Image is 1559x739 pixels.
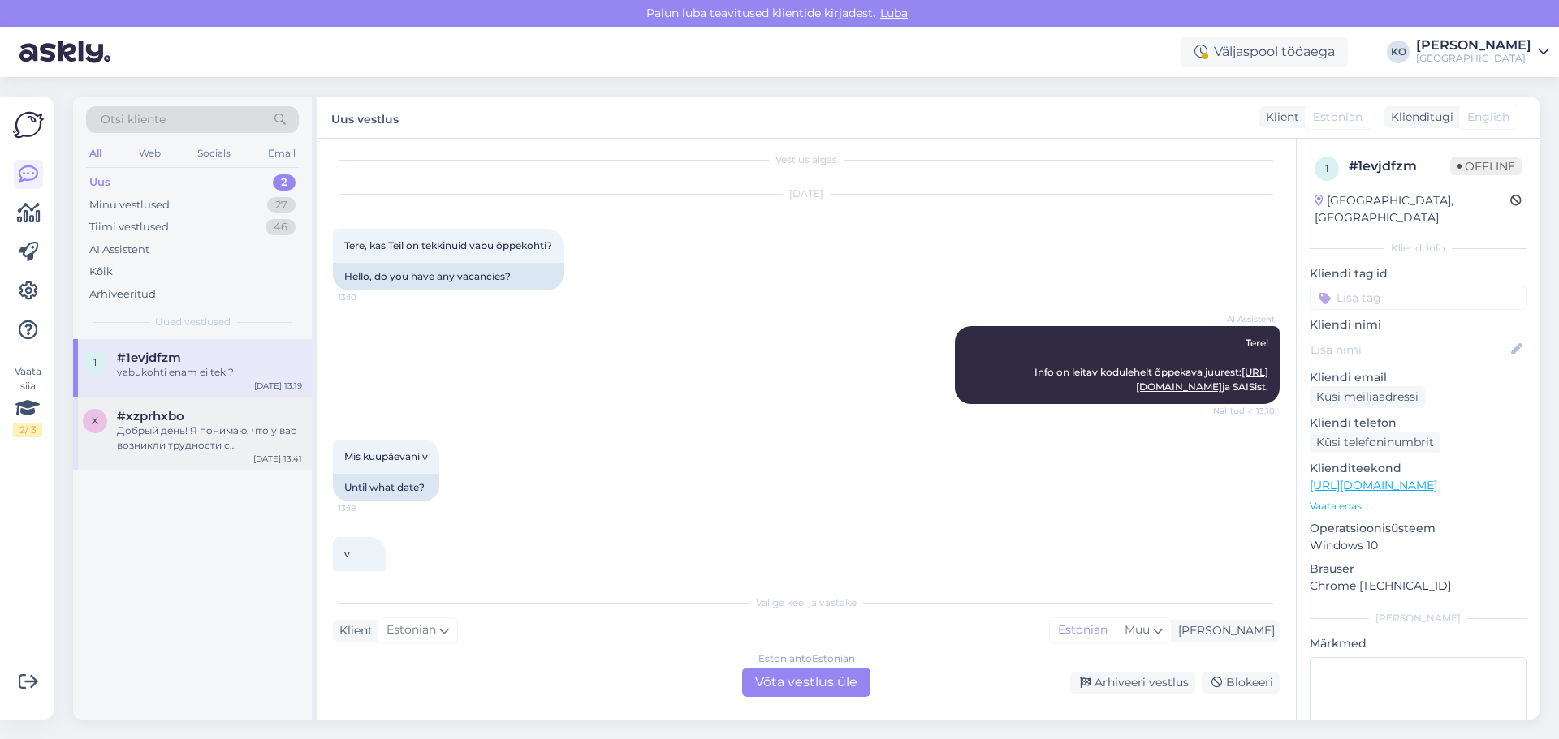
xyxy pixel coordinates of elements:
[1310,432,1440,453] div: Küsi telefoninumbrit
[333,263,564,290] div: Hello, do you have any vacancies?
[117,365,302,380] div: vabukohti enam ei teki?
[1310,241,1527,256] div: Kliendi info
[117,423,302,453] div: Добрый день! Я понимаю, что у вас возникли трудности с регистрацией на курсы. Для решения этой пр...
[89,174,110,191] div: Uus
[1310,460,1527,477] p: Klienditeekond
[338,291,399,303] span: 13:10
[101,111,166,128] span: Otsi kliente
[1310,265,1527,282] p: Kliendi tag'id
[1310,537,1527,554] p: Windows 10
[13,423,42,437] div: 2 / 3
[1315,192,1510,226] div: [GEOGRAPHIC_DATA], [GEOGRAPHIC_DATA]
[1416,39,1549,65] a: [PERSON_NAME][GEOGRAPHIC_DATA]
[344,450,428,462] span: Mis kuupäevani v
[1310,520,1527,537] p: Operatsioonisüsteem
[331,106,399,128] label: Uus vestlus
[1349,157,1450,176] div: # 1evjdfzm
[1384,109,1453,126] div: Klienditugi
[1311,341,1508,359] input: Lisa nimi
[758,651,855,666] div: Estonian to Estonian
[254,380,302,392] div: [DATE] 13:19
[1310,316,1527,333] p: Kliendi nimi
[1310,386,1425,408] div: Küsi meiliaadressi
[89,242,149,258] div: AI Assistent
[265,143,299,164] div: Email
[1310,561,1527,578] p: Brauser
[333,187,1280,201] div: [DATE]
[1416,39,1531,52] div: [PERSON_NAME]
[117,409,184,423] span: #xzprhxbo
[1202,672,1280,694] div: Blokeeri
[1181,37,1348,67] div: Väljaspool tööaega
[387,621,436,639] span: Estonian
[1310,578,1527,595] p: Chrome [TECHNICAL_ID]
[273,174,296,191] div: 2
[1213,405,1275,417] span: Nähtud ✓ 13:10
[1416,52,1531,65] div: [GEOGRAPHIC_DATA]
[1310,499,1527,513] p: Vaata edasi ...
[1310,611,1527,625] div: [PERSON_NAME]
[266,219,296,235] div: 46
[1050,618,1116,642] div: Estonian
[86,143,105,164] div: All
[344,548,350,560] span: v
[89,264,113,280] div: Kõik
[1125,622,1150,637] span: Muu
[89,219,169,235] div: Tiimi vestlused
[1070,672,1195,694] div: Arhiveeri vestlus
[1325,162,1328,174] span: 1
[1310,286,1527,310] input: Lisa tag
[742,668,870,697] div: Võta vestlus üle
[89,197,170,213] div: Minu vestlused
[13,364,42,437] div: Vaata siia
[155,315,231,329] span: Uued vestlused
[1450,157,1522,175] span: Offline
[1310,478,1437,492] a: [URL][DOMAIN_NAME]
[1172,622,1275,639] div: [PERSON_NAME]
[1310,635,1527,652] p: Märkmed
[194,143,234,164] div: Socials
[1310,369,1527,386] p: Kliendi email
[875,6,913,20] span: Luba
[333,474,439,501] div: Until what date?
[1310,415,1527,432] p: Kliendi telefon
[338,502,399,514] span: 13:18
[267,197,296,213] div: 27
[1259,109,1299,126] div: Klient
[1387,41,1410,63] div: KO
[1313,109,1363,126] span: Estonian
[1214,313,1275,325] span: AI Assistent
[333,622,373,639] div: Klient
[253,453,302,465] div: [DATE] 13:41
[333,153,1280,167] div: Vestlus algas
[89,286,156,303] div: Arhiveeritud
[344,239,552,251] span: Tere, kas Teil on tekkinuid vabu õppekohti?
[93,356,97,368] span: 1
[1467,109,1509,126] span: English
[333,595,1280,610] div: Valige keel ja vastake
[92,415,98,427] span: x
[13,110,44,140] img: Askly Logo
[136,143,164,164] div: Web
[117,350,181,365] span: #1evjdfzm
